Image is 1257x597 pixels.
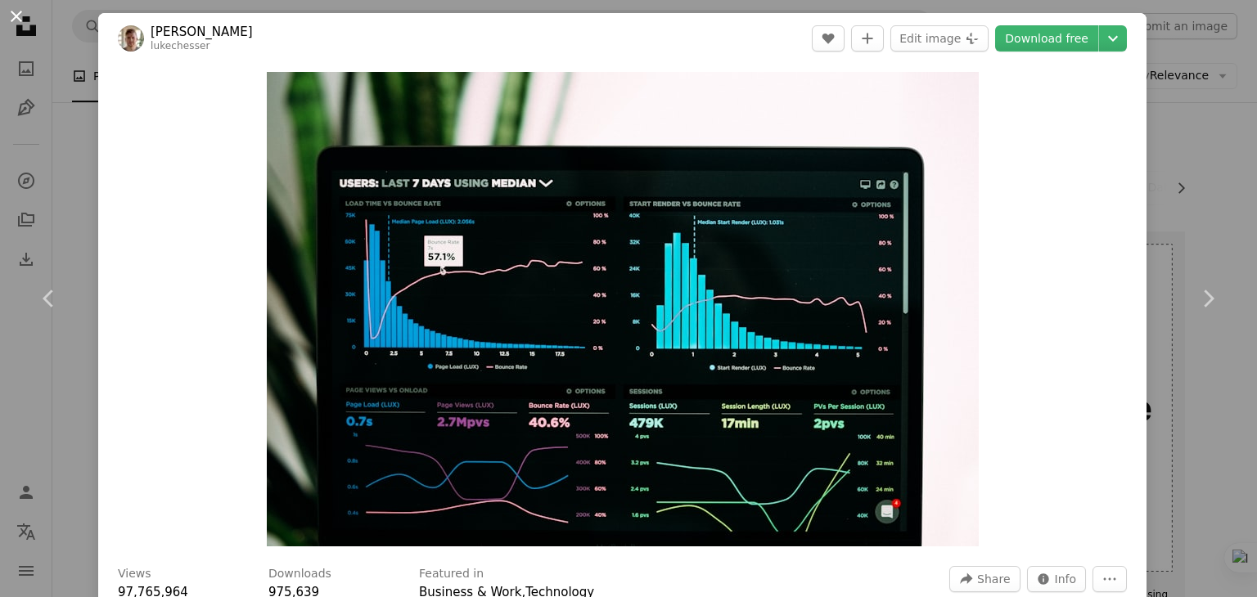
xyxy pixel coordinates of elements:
[1159,220,1257,377] a: Next
[1099,25,1127,52] button: Choose download size
[812,25,845,52] button: Like
[419,566,484,582] h3: Featured in
[118,25,144,52] img: Go to Luke Chesser's profile
[890,25,989,52] button: Edit image
[851,25,884,52] button: Add to Collection
[949,566,1020,592] button: Share this image
[267,72,979,546] img: graphs of performance analytics on a laptop screen
[1093,566,1127,592] button: More Actions
[118,566,151,582] h3: Views
[1027,566,1087,592] button: Stats about this image
[995,25,1098,52] a: Download free
[151,24,253,40] a: [PERSON_NAME]
[267,72,979,546] button: Zoom in on this image
[977,567,1010,591] span: Share
[1055,567,1077,591] span: Info
[268,566,331,582] h3: Downloads
[151,40,210,52] a: lukechesser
